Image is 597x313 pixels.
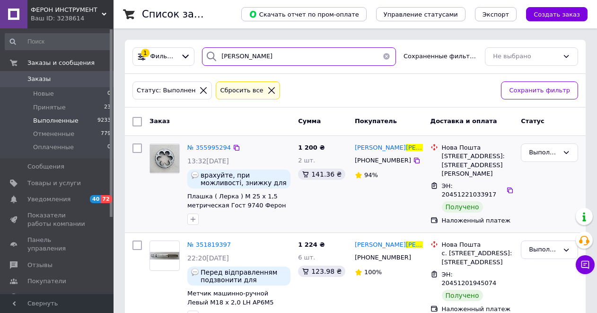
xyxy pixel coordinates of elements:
[218,86,265,96] div: Сбросить все
[430,117,497,125] span: Доставка и оплата
[187,241,231,248] a: № 351819397
[364,268,382,276] span: 100%
[501,81,578,100] button: Сохранить фильтр
[202,47,396,66] input: Поиск по номеру заказа, ФИО покупателя, номеру телефона, Email, номеру накладной
[298,241,325,248] span: 1 224 ₴
[33,103,66,112] span: Принятые
[97,116,111,125] span: 9233
[135,86,197,96] div: Статус: Выполнен
[534,11,580,18] span: Создать заказ
[187,157,229,165] span: 13:32[DATE]
[355,117,397,125] span: Покупатель
[33,116,79,125] span: Выполненные
[442,271,497,287] span: ЭН: 20451201945074
[529,148,559,158] div: Выполнен
[298,254,315,261] span: 6 шт.
[27,75,51,83] span: Заказы
[33,89,54,98] span: Новые
[149,241,180,271] a: Фото товару
[355,254,411,261] span: [PHONE_NUMBER]
[149,117,170,125] span: Заказ
[107,143,111,152] span: 0
[298,169,345,180] div: 141.36 ₴
[31,6,102,14] span: ФЕРОН ИНСТРУМЕНТ
[150,252,179,259] img: Фото товару
[27,211,88,228] span: Показатели работы компании
[191,268,199,276] img: :speech_balloon:
[27,162,64,171] span: Сообщения
[107,89,111,98] span: 0
[101,195,112,203] span: 72
[483,11,509,18] span: Экспорт
[355,241,406,248] span: [PERSON_NAME]
[526,7,588,21] button: Создать заказ
[298,117,321,125] span: Сумма
[377,47,396,66] button: Очистить
[187,290,273,306] a: Метчик машинно-ручной Левый М18 х 2,0 LH АP6M5
[364,171,378,179] span: 94%
[355,157,411,164] span: [PHONE_NUMBER]
[101,130,111,138] span: 779
[27,59,95,67] span: Заказы и сообщения
[406,241,457,248] span: [PERSON_NAME]
[241,7,367,21] button: Скачать отчет по пром-оплате
[90,195,101,203] span: 40
[442,143,514,152] div: Нова Пошта
[442,216,514,225] div: Наложенный платеж
[384,11,458,18] span: Управление статусами
[27,236,88,253] span: Панель управления
[442,241,514,249] div: Нова Пошта
[201,268,287,284] span: Перед відправленням подзвонити для уточнення замовлення
[493,52,559,62] div: Не выбрано
[141,49,149,57] div: 1
[33,143,74,152] span: Оплаченные
[27,261,53,269] span: Отзывы
[475,7,517,21] button: Экспорт
[150,144,179,173] img: Фото товару
[249,10,359,18] span: Скачать отчет по пром-оплате
[142,9,223,20] h1: Список заказов
[509,86,570,96] span: Сохранить фильтр
[442,249,514,266] div: с. [STREET_ADDRESS]: [STREET_ADDRESS]
[27,293,79,302] span: Каталог ProSale
[442,290,483,301] div: Получено
[404,52,477,61] span: Сохраненные фильтры:
[355,241,423,250] a: [PERSON_NAME][PERSON_NAME]
[521,117,544,125] span: Статус
[149,143,180,174] a: Фото товару
[191,171,199,179] img: :speech_balloon:
[187,144,231,151] a: № 355995294
[27,277,66,286] span: Покупатели
[298,144,325,151] span: 1 200 ₴
[104,103,111,112] span: 23
[33,130,74,138] span: Отмененные
[27,179,81,188] span: Товары и услуги
[442,182,497,198] span: ЭН: 20451221033917
[31,14,114,23] div: Ваш ID: 3238614
[298,266,345,277] div: 123.98 ₴
[187,254,229,262] span: 22:20[DATE]
[355,144,406,151] span: [PERSON_NAME]
[576,255,595,274] button: Чат с покупателем
[406,144,457,151] span: [PERSON_NAME]
[517,10,588,18] a: Создать заказ
[150,52,177,61] span: Фильтры
[27,195,70,204] span: Уведомления
[201,171,287,187] span: врахуйте, при можливості, знижку для 3ОШБр та виставте, будь-ласка, рахунок на: Товариство з обме...
[5,33,112,50] input: Поиск
[442,201,483,213] div: Получено
[442,152,514,178] div: [STREET_ADDRESS]: [STREET_ADDRESS][PERSON_NAME]
[187,193,286,209] a: Плашка ( Лерка ) М 25 х 1,5 метрическая Гост 9740 Ферон
[298,157,315,164] span: 2 шт.
[529,245,559,255] div: Выполнен
[355,143,423,152] a: [PERSON_NAME][PERSON_NAME]
[376,7,465,21] button: Управление статусами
